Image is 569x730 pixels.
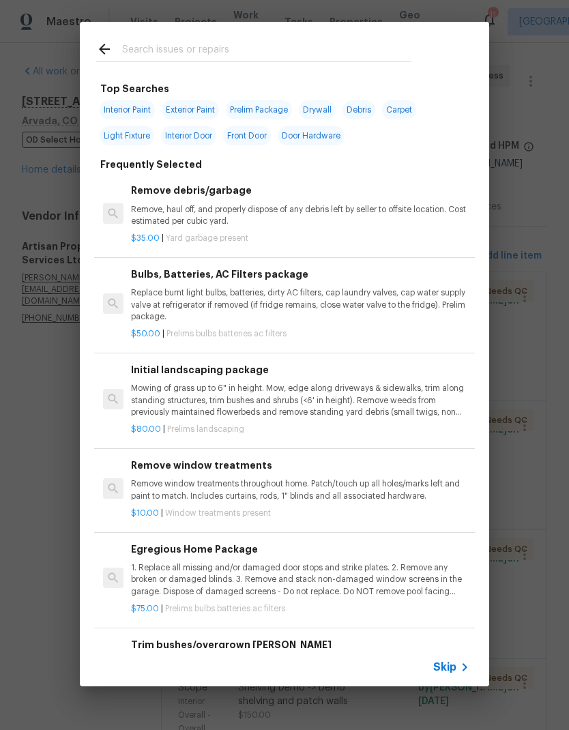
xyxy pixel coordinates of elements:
span: Interior Paint [100,100,155,119]
p: | [131,508,469,519]
span: Prelim Package [226,100,292,119]
span: Prelims landscaping [167,425,244,433]
span: Prelims bulbs batteries ac filters [165,604,285,613]
p: Remove window treatments throughout home. Patch/touch up all holes/marks left and paint to match.... [131,478,469,501]
span: $75.00 [131,604,159,613]
h6: Top Searches [100,81,169,96]
span: $50.00 [131,330,160,338]
span: Light Fixture [100,126,154,145]
h6: Initial landscaping package [131,362,469,377]
input: Search issues or repairs [122,41,411,61]
p: | [131,328,469,340]
p: Remove, haul off, and properly dispose of any debris left by seller to offsite location. Cost est... [131,204,469,227]
span: $35.00 [131,234,160,242]
span: Exterior Paint [162,100,219,119]
h6: Trim bushes/overgrown [PERSON_NAME] [131,637,469,652]
span: Drywall [299,100,336,119]
p: 1. Replace all missing and/or damaged door stops and strike plates. 2. Remove any broken or damag... [131,562,469,597]
span: Skip [433,660,456,674]
p: | [131,424,469,435]
span: Front Door [223,126,271,145]
h6: Remove window treatments [131,458,469,473]
span: Debris [342,100,375,119]
h6: Egregious Home Package [131,542,469,557]
span: $80.00 [131,425,161,433]
span: $10.00 [131,509,159,517]
span: Prelims bulbs batteries ac filters [166,330,287,338]
h6: Frequently Selected [100,157,202,172]
h6: Remove debris/garbage [131,183,469,198]
p: Mowing of grass up to 6" in height. Mow, edge along driveways & sidewalks, trim along standing st... [131,383,469,418]
span: Door Hardware [278,126,345,145]
span: Window treatments present [165,509,271,517]
p: | [131,233,469,244]
span: Yard garbage present [166,234,248,242]
span: Carpet [382,100,416,119]
p: | [131,603,469,615]
p: Replace burnt light bulbs, batteries, dirty AC filters, cap laundry valves, cap water supply valv... [131,287,469,322]
span: Interior Door [161,126,216,145]
h6: Bulbs, Batteries, AC Filters package [131,267,469,282]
